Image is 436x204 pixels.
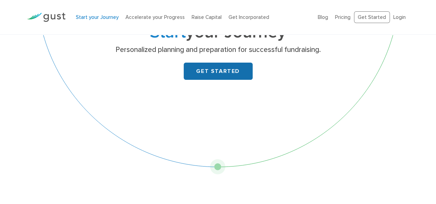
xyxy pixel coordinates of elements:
[393,14,406,20] a: Login
[335,14,351,20] a: Pricing
[84,45,352,55] p: Personalized planning and preparation for successful fundraising.
[76,14,119,20] a: Start your Journey
[192,14,222,20] a: Raise Capital
[27,13,65,22] img: Gust Logo
[318,14,328,20] a: Blog
[184,63,253,80] a: GET STARTED
[229,14,269,20] a: Get Incorporated
[82,24,354,40] h1: your Journey
[354,11,390,23] a: Get Started
[125,14,185,20] a: Accelerate your Progress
